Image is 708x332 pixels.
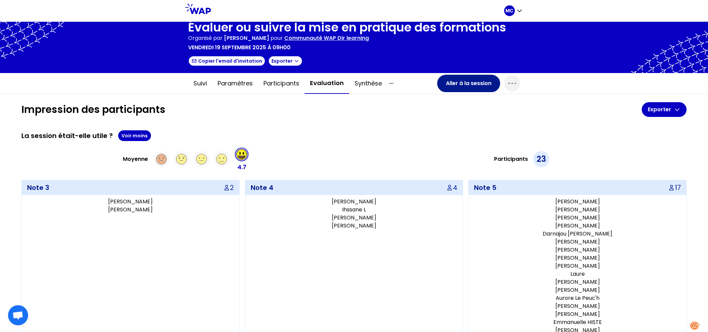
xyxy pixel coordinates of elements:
p: [PERSON_NAME] [471,206,684,214]
p: Organisé par [188,34,223,42]
button: MC [504,5,523,16]
button: Synthèse [349,73,387,93]
p: [PERSON_NAME] [471,246,684,254]
p: Communauté WAP Dir learning [284,34,369,42]
button: Exporter [642,102,687,117]
p: [PERSON_NAME] [248,198,460,206]
p: [PERSON_NAME] [471,278,684,286]
p: Laure [471,270,684,278]
p: 4 [453,183,457,192]
h1: Impression des participants [21,104,642,116]
p: Emmanuelle HISTE [471,318,684,326]
p: [PERSON_NAME] [471,238,684,246]
p: [PERSON_NAME] [471,302,684,310]
p: Aurore Le Peuc'h [471,294,684,302]
p: MC [505,7,513,14]
button: Suivi [188,73,212,93]
p: [PERSON_NAME] [471,222,684,230]
p: Darnajou [PERSON_NAME] [471,230,684,238]
span: [PERSON_NAME] [224,34,269,42]
p: pour [270,34,283,42]
h3: Participants [494,155,528,163]
h1: Évaluer ou suivre la mise en pratique des formations [188,21,506,34]
p: Ihssane L [248,206,460,214]
p: [PERSON_NAME] [471,214,684,222]
button: Exporter [268,56,303,66]
p: 23 [537,154,546,164]
p: [PERSON_NAME] [471,310,684,318]
h3: Moyenne [123,155,148,163]
button: Voir moins [118,130,151,141]
p: [PERSON_NAME] [248,214,460,222]
p: Note 4 [251,183,273,192]
p: [PERSON_NAME] [24,206,237,214]
p: 17 [675,183,681,192]
button: Aller à la session [437,75,500,92]
p: [PERSON_NAME] [24,198,237,206]
p: Note 5 [474,183,496,192]
button: Paramètres [212,73,258,93]
p: [PERSON_NAME] [471,286,684,294]
button: Participants [258,73,305,93]
p: [PERSON_NAME] [471,262,684,270]
p: vendredi 19 septembre 2025 à 09h00 [188,44,291,52]
p: [PERSON_NAME] [471,254,684,262]
p: Note 3 [27,183,49,192]
p: [PERSON_NAME] [471,198,684,206]
p: 4.7 [237,162,246,172]
div: La session était-elle utile ? [21,130,687,141]
button: Evaluation [305,73,349,94]
p: 2 [230,183,234,192]
div: Ouvrir le chat [8,305,28,325]
button: Copier l'email d'invitation [188,56,265,66]
p: [PERSON_NAME] [248,222,460,230]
